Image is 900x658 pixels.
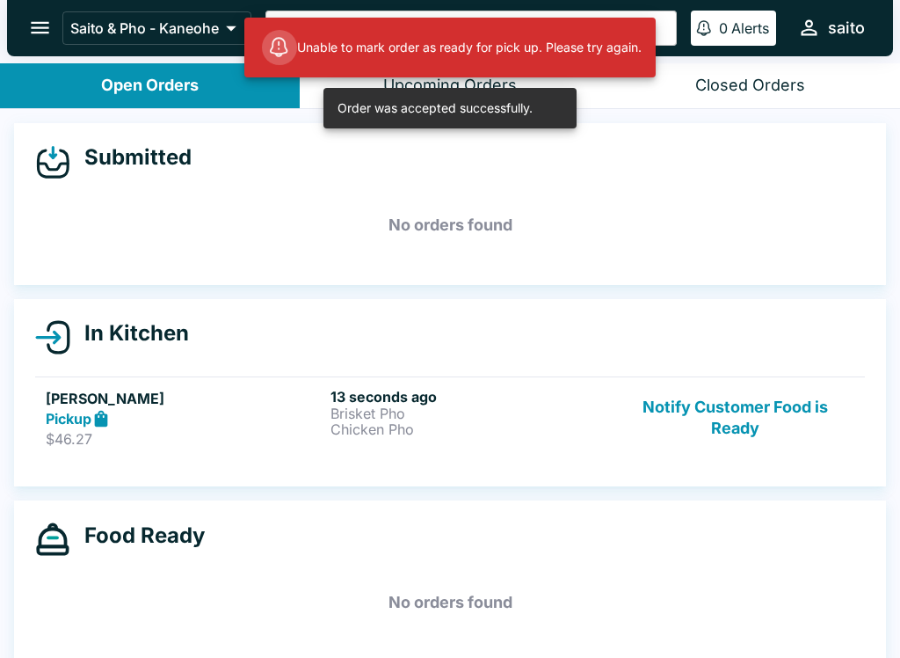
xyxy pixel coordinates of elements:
p: Brisket Pho [330,406,608,421]
strong: Pickup [46,410,91,428]
div: saito [828,18,865,39]
p: Chicken Pho [330,421,608,437]
button: open drawer [18,5,62,50]
div: Unable to mark order as ready for pick up. Please try again. [262,23,642,72]
h6: 13 seconds ago [330,388,608,406]
div: Open Orders [101,76,199,96]
h5: No orders found [35,571,865,634]
p: Alerts [731,19,769,37]
h5: No orders found [35,194,865,257]
p: 0 [719,19,728,37]
p: $46.27 [46,430,323,448]
h5: [PERSON_NAME] [46,388,323,409]
h4: In Kitchen [70,320,189,347]
h4: Submitted [70,144,192,171]
button: Saito & Pho - Kaneohe [62,11,251,45]
div: Order was accepted successfully. [337,93,533,123]
p: Saito & Pho - Kaneohe [70,19,219,37]
a: [PERSON_NAME]Pickup$46.2713 seconds agoBrisket PhoChicken PhoNotify Customer Food is Ready [35,377,865,459]
button: saito [790,9,872,47]
div: Closed Orders [695,76,805,96]
button: Notify Customer Food is Ready [616,388,854,449]
h4: Food Ready [70,523,205,549]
